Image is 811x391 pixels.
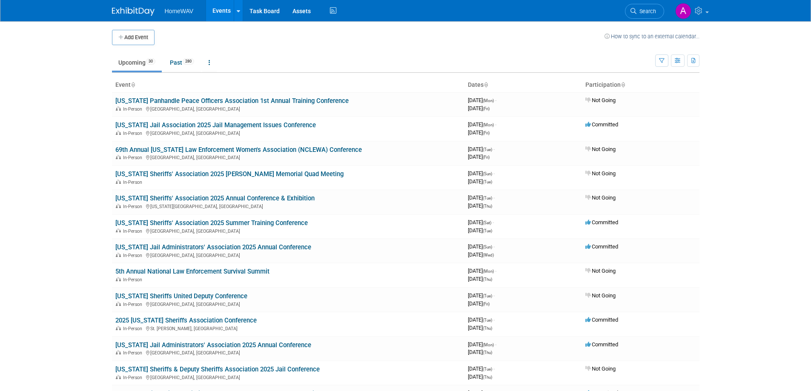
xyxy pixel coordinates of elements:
[115,121,316,129] a: [US_STATE] Jail Association 2025 Jail Management Issues Conference
[115,146,362,154] a: 69th Annual [US_STATE] Law Enforcement Women's Association (NCLEWA) Conference
[468,227,492,234] span: [DATE]
[585,121,618,128] span: Committed
[468,178,492,185] span: [DATE]
[123,350,145,356] span: In-Person
[123,228,145,234] span: In-Person
[585,146,616,152] span: Not Going
[115,105,461,112] div: [GEOGRAPHIC_DATA], [GEOGRAPHIC_DATA]
[483,326,492,331] span: (Thu)
[605,33,699,40] a: How to sync to an external calendar...
[483,367,492,371] span: (Tue)
[483,147,492,152] span: (Tue)
[123,131,145,136] span: In-Person
[468,268,496,274] span: [DATE]
[115,341,311,349] a: [US_STATE] Jail Administrators' Association 2025 Annual Conference
[585,365,616,372] span: Not Going
[483,155,490,160] span: (Fri)
[123,106,145,112] span: In-Person
[146,58,155,65] span: 30
[115,251,461,258] div: [GEOGRAPHIC_DATA], [GEOGRAPHIC_DATA]
[115,243,311,251] a: [US_STATE] Jail Administrators' Association 2025 Annual Conference
[116,350,121,354] img: In-Person Event
[483,131,490,135] span: (Fri)
[468,365,495,372] span: [DATE]
[123,253,145,258] span: In-Person
[468,121,496,128] span: [DATE]
[115,219,308,227] a: [US_STATE] Sheriffs' Association 2025 Summer Training Conference
[115,194,315,202] a: [US_STATE] Sheriffs' Association 2025 Annual Conference & Exhibition
[483,318,492,323] span: (Tue)
[468,97,496,103] span: [DATE]
[468,154,490,160] span: [DATE]
[483,269,494,274] span: (Mon)
[483,245,492,249] span: (Sun)
[123,180,145,185] span: In-Person
[183,58,194,65] span: 280
[116,131,121,135] img: In-Person Event
[483,220,491,225] span: (Sat)
[585,243,618,250] span: Committed
[493,194,495,201] span: -
[483,253,494,257] span: (Wed)
[115,365,320,373] a: [US_STATE] Sheriffs & Deputy Sheriffs Association 2025 Jail Conference
[468,129,490,136] span: [DATE]
[116,277,121,281] img: In-Person Event
[675,3,691,19] img: Amanda Jasper
[493,292,495,299] span: -
[165,8,194,14] span: HomeWAV
[483,171,492,176] span: (Sun)
[116,180,121,184] img: In-Person Event
[115,374,461,380] div: [GEOGRAPHIC_DATA], [GEOGRAPHIC_DATA]
[115,300,461,307] div: [GEOGRAPHIC_DATA], [GEOGRAPHIC_DATA]
[464,78,582,92] th: Dates
[493,317,495,323] span: -
[112,30,155,45] button: Add Event
[495,97,496,103] span: -
[585,341,618,348] span: Committed
[468,170,495,177] span: [DATE]
[483,196,492,200] span: (Tue)
[585,317,618,323] span: Committed
[115,129,461,136] div: [GEOGRAPHIC_DATA], [GEOGRAPHIC_DATA]
[483,342,494,347] span: (Mon)
[493,243,495,250] span: -
[493,365,495,372] span: -
[131,81,135,88] a: Sort by Event Name
[123,302,145,307] span: In-Person
[468,203,492,209] span: [DATE]
[483,106,490,111] span: (Fri)
[115,170,344,178] a: [US_STATE] Sheriffs' Association 2025 [PERSON_NAME] Memorial Quad Meeting
[163,54,201,71] a: Past280
[483,98,494,103] span: (Mon)
[495,268,496,274] span: -
[468,300,490,307] span: [DATE]
[468,194,495,201] span: [DATE]
[483,228,492,233] span: (Tue)
[585,97,616,103] span: Not Going
[116,375,121,379] img: In-Person Event
[582,78,699,92] th: Participation
[483,350,492,355] span: (Thu)
[112,7,155,16] img: ExhibitDay
[483,294,492,298] span: (Tue)
[468,317,495,323] span: [DATE]
[115,268,269,275] a: 5th Annual National Law Enforcement Survival Summit
[123,277,145,283] span: In-Person
[483,375,492,380] span: (Thu)
[495,121,496,128] span: -
[123,375,145,380] span: In-Person
[115,227,461,234] div: [GEOGRAPHIC_DATA], [GEOGRAPHIC_DATA]
[115,97,349,105] a: [US_STATE] Panhandle Peace Officers Association 1st Annual Training Conference
[585,268,616,274] span: Not Going
[115,154,461,160] div: [GEOGRAPHIC_DATA], [GEOGRAPHIC_DATA]
[115,203,461,209] div: [US_STATE][GEOGRAPHIC_DATA], [GEOGRAPHIC_DATA]
[112,78,464,92] th: Event
[468,325,492,331] span: [DATE]
[116,326,121,330] img: In-Person Event
[115,349,461,356] div: [GEOGRAPHIC_DATA], [GEOGRAPHIC_DATA]
[585,219,618,225] span: Committed
[112,54,162,71] a: Upcoming30
[585,292,616,299] span: Not Going
[636,8,656,14] span: Search
[468,292,495,299] span: [DATE]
